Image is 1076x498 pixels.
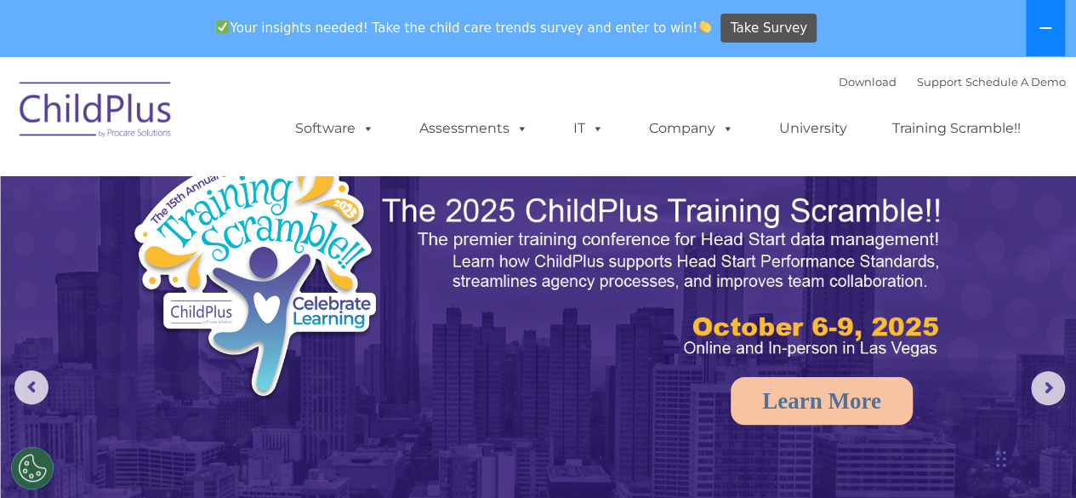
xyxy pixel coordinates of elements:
a: Schedule A Demo [965,75,1066,89]
iframe: Chat Widget [991,416,1076,498]
a: Download [839,75,897,89]
a: Training Scramble!! [875,112,1038,146]
a: Learn More [731,377,913,425]
span: Take Survey [731,14,807,43]
a: University [762,112,864,146]
a: Company [632,112,751,146]
span: Your insights needed! Take the child care trends survey and enter to win! [209,11,719,44]
a: IT [556,112,621,146]
a: Take Survey [720,14,817,43]
span: Last name [236,112,288,125]
a: Assessments [402,112,545,146]
img: 👏 [698,20,711,33]
a: Support [917,75,962,89]
span: Phone number [236,182,309,195]
button: Cookies Settings [11,447,54,489]
img: ChildPlus by Procare Solutions [11,70,181,155]
font: | [839,75,1066,89]
a: Software [278,112,391,146]
div: Drag [996,433,1006,484]
img: ✅ [216,20,229,33]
